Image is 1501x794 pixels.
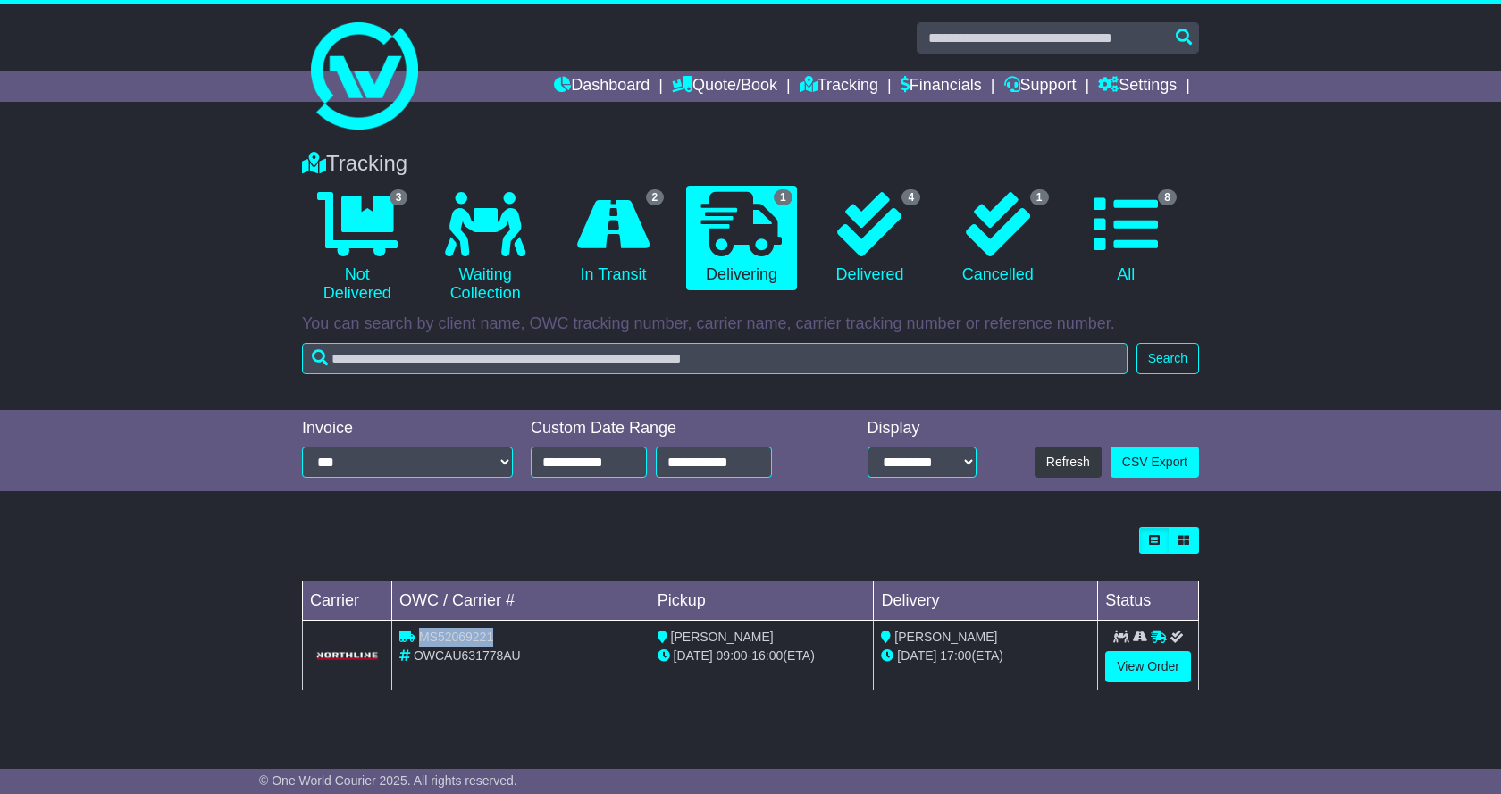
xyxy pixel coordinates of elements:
div: Invoice [302,419,513,439]
span: 8 [1158,189,1177,205]
td: Status [1098,581,1199,621]
td: Delivery [874,581,1098,621]
div: - (ETA) [658,647,867,665]
a: CSV Export [1111,447,1199,478]
div: (ETA) [881,647,1090,665]
div: Display [868,419,977,439]
span: 09:00 [717,648,748,663]
span: [DATE] [897,648,936,663]
a: 2 In Transit [558,186,668,291]
img: GetCarrierServiceLogo [314,650,381,661]
a: Dashboard [554,71,650,102]
span: © One World Courier 2025. All rights reserved. [259,773,517,788]
a: Support [1004,71,1077,102]
button: Search [1136,343,1199,374]
td: OWC / Carrier # [392,581,650,621]
a: Waiting Collection [430,186,540,310]
span: [PERSON_NAME] [671,630,774,644]
div: Tracking [293,151,1208,177]
a: Quote/Book [672,71,777,102]
a: 1 Delivering [686,186,796,291]
span: MS52069221 [419,630,493,644]
span: 17:00 [940,648,971,663]
span: 2 [646,189,665,205]
span: [DATE] [674,648,713,663]
span: 1 [1030,189,1049,205]
button: Refresh [1035,447,1102,478]
a: 8 All [1071,186,1181,291]
span: [PERSON_NAME] [894,630,997,644]
span: 1 [774,189,792,205]
a: Tracking [800,71,878,102]
a: 1 Cancelled [943,186,1052,291]
a: Financials [901,71,982,102]
span: 16:00 [751,648,783,663]
p: You can search by client name, OWC tracking number, carrier name, carrier tracking number or refe... [302,314,1199,334]
a: 4 Delivered [815,186,925,291]
span: 3 [390,189,408,205]
div: Custom Date Range [531,419,818,439]
a: Settings [1098,71,1177,102]
span: 4 [901,189,920,205]
a: 3 Not Delivered [302,186,412,310]
a: View Order [1105,651,1191,682]
span: OWCAU631778AU [414,648,521,663]
td: Carrier [303,581,392,621]
td: Pickup [650,581,874,621]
